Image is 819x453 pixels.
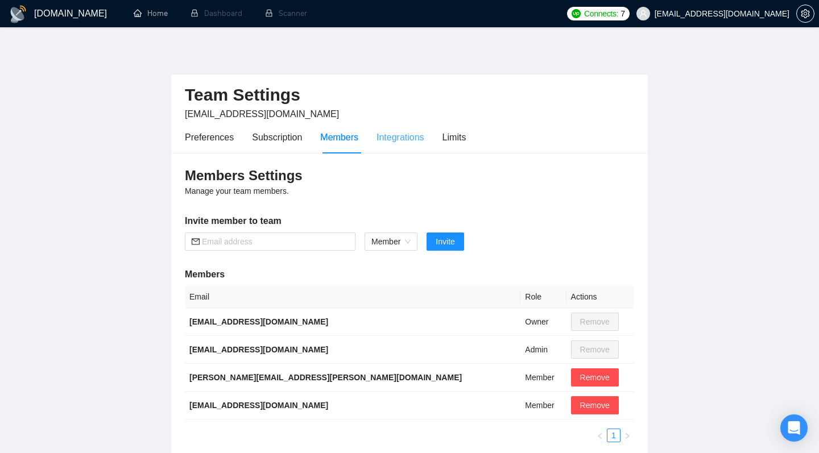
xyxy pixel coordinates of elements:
button: Remove [571,396,619,414]
th: Email [185,286,520,308]
button: setting [796,5,814,23]
h2: Team Settings [185,84,634,107]
b: [EMAIL_ADDRESS][DOMAIN_NAME] [189,401,328,410]
div: Limits [442,130,466,144]
button: left [593,429,607,442]
span: setting [797,9,814,18]
h5: Invite member to team [185,214,634,228]
span: Remove [580,371,610,384]
input: Email address [202,235,349,248]
span: mail [192,238,200,246]
button: Invite [427,232,464,251]
li: Next Page [621,429,634,442]
b: [PERSON_NAME][EMAIL_ADDRESS][PERSON_NAME][DOMAIN_NAME] [189,373,462,382]
b: [EMAIL_ADDRESS][DOMAIN_NAME] [189,317,328,326]
span: right [624,433,631,439]
span: Manage your team members. [185,186,289,196]
button: Remove [571,368,619,386]
td: Member [520,364,566,392]
img: logo [9,5,27,23]
div: Members [320,130,358,144]
th: Actions [566,286,634,308]
h5: Members [185,268,634,281]
th: Role [520,286,566,308]
span: user [639,10,647,18]
span: Remove [580,399,610,412]
td: Admin [520,336,566,364]
div: Preferences [185,130,234,144]
td: Owner [520,308,566,336]
div: Subscription [252,130,302,144]
div: Open Intercom Messenger [780,414,808,442]
a: setting [796,9,814,18]
a: homeHome [134,9,168,18]
span: Invite [436,235,454,248]
span: Connects: [584,7,618,20]
a: 1 [607,429,620,442]
b: [EMAIL_ADDRESS][DOMAIN_NAME] [189,345,328,354]
span: left [597,433,603,439]
span: [EMAIL_ADDRESS][DOMAIN_NAME] [185,109,339,119]
img: upwork-logo.png [572,9,581,18]
span: 7 [621,7,625,20]
h3: Members Settings [185,167,634,185]
span: Member [371,233,411,250]
button: right [621,429,634,442]
div: Integrations [377,130,424,144]
td: Member [520,392,566,419]
li: Previous Page [593,429,607,442]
